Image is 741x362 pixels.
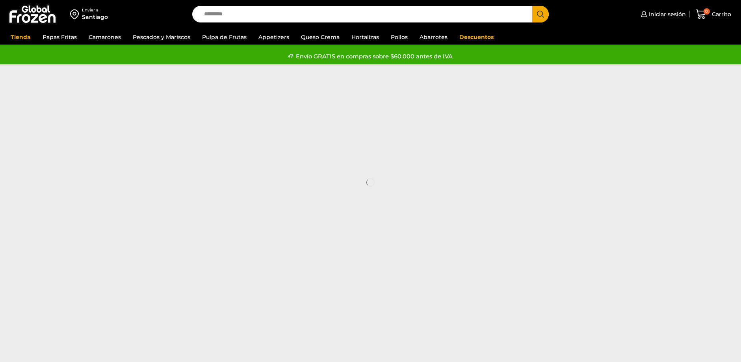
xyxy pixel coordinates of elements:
a: Hortalizas [347,30,383,45]
a: Queso Crema [297,30,344,45]
span: 0 [704,8,710,15]
a: Pulpa de Frutas [198,30,251,45]
div: Santiago [82,13,108,21]
a: Camarones [85,30,125,45]
a: Appetizers [254,30,293,45]
a: Iniciar sesión [639,6,686,22]
a: Papas Fritas [39,30,81,45]
a: Descuentos [455,30,498,45]
button: Search button [532,6,549,22]
span: Carrito [710,10,731,18]
a: Pescados y Mariscos [129,30,194,45]
a: Tienda [7,30,35,45]
span: Iniciar sesión [647,10,686,18]
a: 0 Carrito [694,5,733,24]
div: Enviar a [82,7,108,13]
img: address-field-icon.svg [70,7,82,21]
a: Abarrotes [416,30,451,45]
a: Pollos [387,30,412,45]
